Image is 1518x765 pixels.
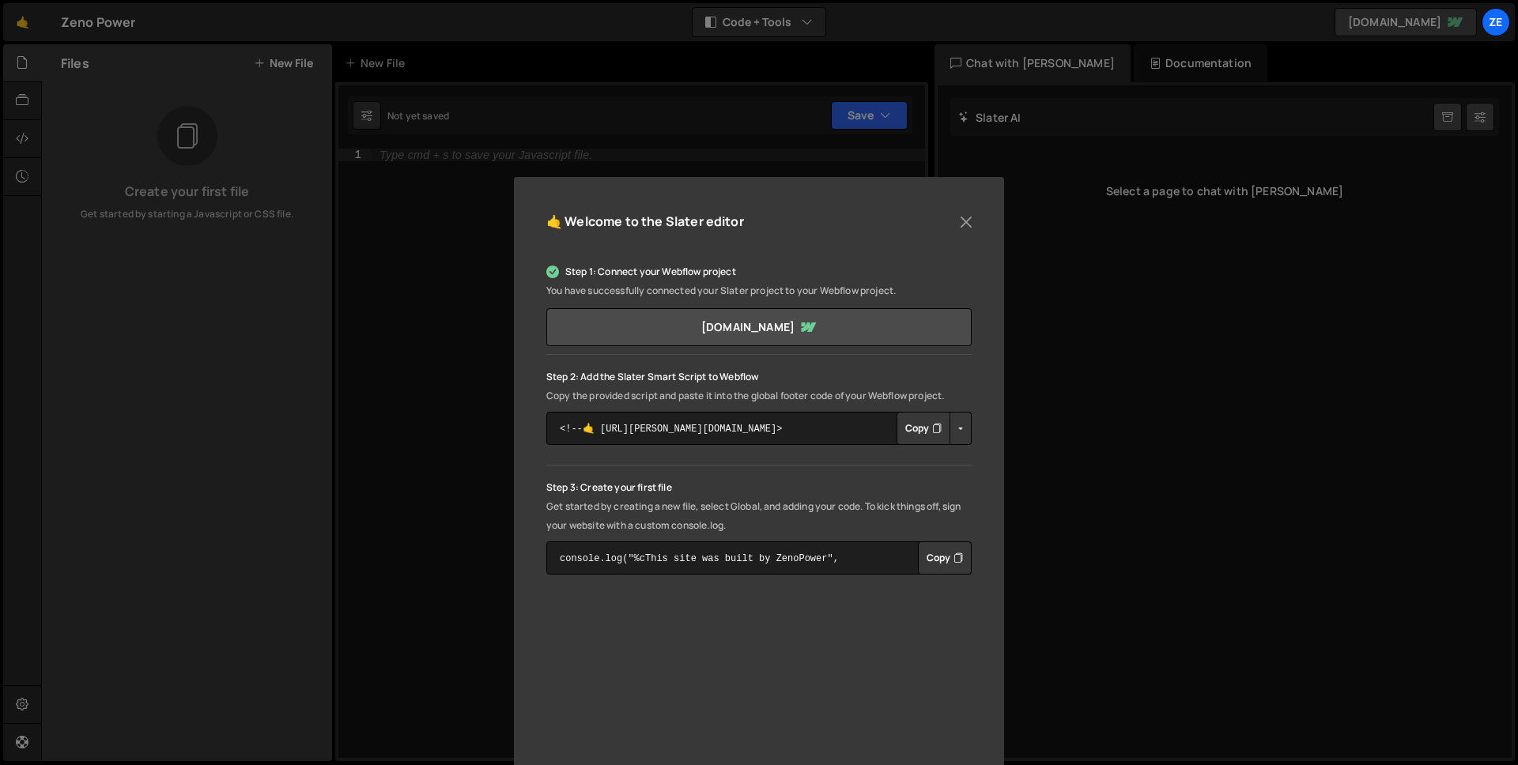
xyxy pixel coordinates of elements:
[546,412,972,445] textarea: <!--🤙 [URL][PERSON_NAME][DOMAIN_NAME]> <script>document.addEventListener("DOMContentLoaded", func...
[918,541,972,575] button: Copy
[897,412,972,445] div: Button group with nested dropdown
[546,497,972,535] p: Get started by creating a new file, select Global, and adding your code. To kick things off, sign...
[546,209,744,234] h5: 🤙 Welcome to the Slater editor
[897,412,950,445] button: Copy
[546,478,972,497] p: Step 3: Create your first file
[1482,8,1510,36] a: Ze
[546,281,972,300] p: You have successfully connected your Slater project to your Webflow project.
[546,262,972,281] p: Step 1: Connect your Webflow project
[954,210,978,234] button: Close
[918,541,972,575] div: Button group with nested dropdown
[546,386,972,405] p: Copy the provided script and paste it into the global footer code of your Webflow project.
[546,541,972,575] textarea: console.log("%cThis site was built by ZenoPower", "background:blue;color:#fff;padding: 8px;");
[546,367,972,386] p: Step 2: Add the Slater Smart Script to Webflow
[546,308,972,346] a: [DOMAIN_NAME]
